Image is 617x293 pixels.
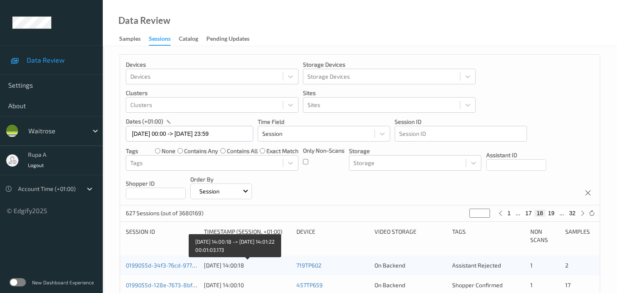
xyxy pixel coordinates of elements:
button: 19 [545,209,557,217]
label: contains all [227,147,258,155]
a: 0199055d-34f3-76cd-9770-5984765e3cca [126,262,237,269]
button: ... [513,209,523,217]
p: Shopper ID [126,179,186,188]
label: contains any [184,147,218,155]
a: 719TP602 [296,262,321,269]
a: Pending Updates [206,33,258,45]
div: Pending Updates [206,35,250,45]
span: 1 [530,262,533,269]
div: On Backend [374,261,447,270]
div: Session ID [126,228,198,244]
span: 2 [565,262,568,269]
div: Timestamp (Session, +01:00) [204,228,291,244]
a: 0199055d-128e-7673-8bfc-442c58a3721b [126,281,237,288]
p: Tags [126,147,138,155]
p: Only Non-Scans [303,146,344,155]
p: Session ID [395,118,527,126]
p: Assistant ID [486,151,546,159]
div: [DATE] 14:00:18 [204,261,291,270]
div: Video Storage [374,228,447,244]
p: dates (+01:00) [126,117,163,126]
div: Non Scans [530,228,559,244]
div: Tags [452,228,525,244]
div: Catalog [179,35,198,45]
label: none [162,147,176,155]
a: Sessions [149,33,179,46]
span: Shopper Confirmed [452,281,503,288]
span: 17 [565,281,571,288]
p: Order By [190,175,252,184]
button: 17 [523,209,534,217]
div: Data Review [118,16,170,25]
button: ... [557,209,567,217]
span: 1 [530,281,533,288]
div: Sessions [149,35,171,46]
p: Session [196,187,222,195]
div: Device [296,228,369,244]
a: Samples [119,33,149,45]
p: Storage [349,147,481,155]
button: 1 [505,209,513,217]
div: Samples [119,35,141,45]
a: Catalog [179,33,206,45]
button: 32 [566,209,578,217]
p: Devices [126,60,298,69]
p: Clusters [126,89,298,97]
label: exact match [266,147,298,155]
p: Storage Devices [303,60,476,69]
button: 18 [534,209,546,217]
span: Assistant Rejected [452,262,501,269]
p: 627 Sessions (out of 3680169) [126,209,203,217]
p: Sites [303,89,476,97]
div: [DATE] 14:00:10 [204,281,291,289]
a: 457TP659 [296,281,323,288]
div: On Backend [374,281,447,289]
p: Time Field [258,118,390,126]
div: Samples [565,228,594,244]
